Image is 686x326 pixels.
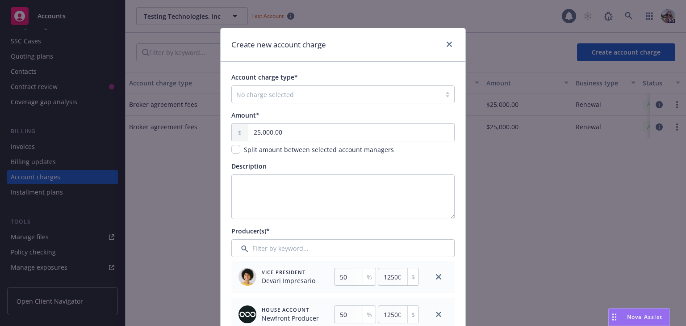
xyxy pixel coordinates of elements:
a: close [433,271,444,282]
img: employee photo [238,305,256,323]
button: Nova Assist [608,308,670,326]
span: % [367,310,372,319]
span: Nova Assist [627,313,662,321]
span: $ [411,310,415,319]
a: close [444,39,455,50]
img: employee photo [238,268,256,286]
span: Newfront Producer [262,313,319,323]
span: Devari Impresario [262,276,315,285]
span: Amount* [231,111,259,119]
input: 0.00 [248,124,454,141]
input: Filter by keyword... [231,239,455,257]
span: Split amount between selected account managers [244,145,394,154]
span: Description [231,162,267,170]
a: close [433,309,444,320]
span: House Account [262,306,319,313]
div: Drag to move [609,309,620,326]
span: % [367,272,372,282]
span: Account charge type* [231,73,298,81]
span: Vice President [262,268,315,276]
span: $ [411,272,415,282]
span: Producer(s)* [231,227,270,235]
h1: Create new account charge [231,39,326,51]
